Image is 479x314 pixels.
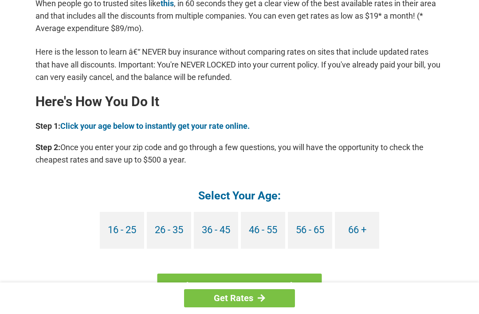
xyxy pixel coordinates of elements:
h2: Here's How You Do It [35,95,444,109]
p: Here is the lesson to learn â€“ NEVER buy insurance without comparing rates on sites that include... [35,46,444,83]
a: Get Rates [184,289,295,307]
h4: Select Your Age: [35,188,444,203]
a: Find My Rate - Enter Zip Code [157,274,322,299]
a: 36 - 45 [194,212,238,249]
b: Step 2: [35,143,60,152]
p: Once you enter your zip code and go through a few questions, you will have the opportunity to che... [35,141,444,166]
a: 66 + [335,212,379,249]
a: 26 - 35 [147,212,191,249]
b: Step 1: [35,121,60,131]
a: 56 - 65 [288,212,332,249]
a: 46 - 55 [241,212,285,249]
a: 16 - 25 [100,212,144,249]
a: Click your age below to instantly get your rate online. [60,121,250,131]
